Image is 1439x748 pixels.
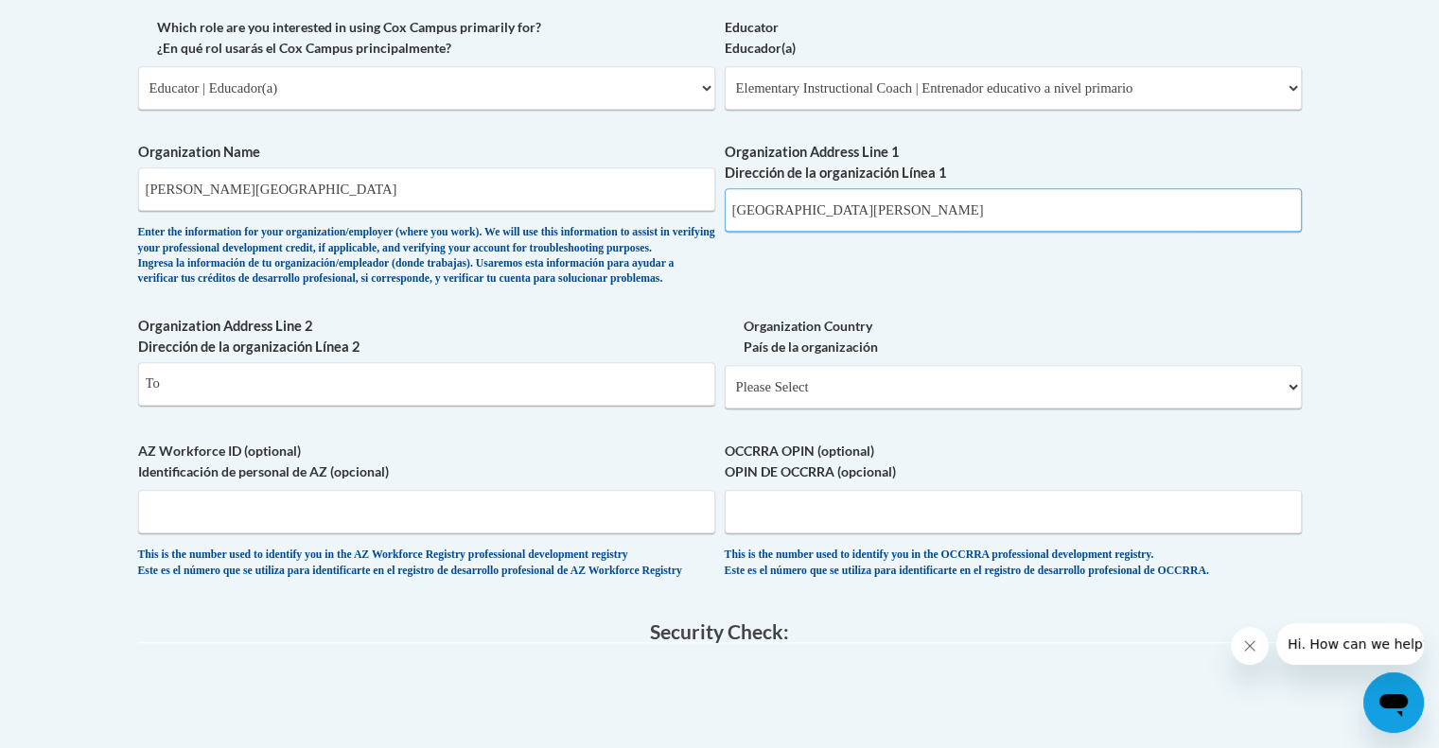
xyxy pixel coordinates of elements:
span: Hi. How can we help? [11,13,153,28]
div: Enter the information for your organization/employer (where you work). We will use this informati... [138,225,715,287]
label: Organization Address Line 1 Dirección de la organización Línea 1 [725,142,1302,183]
span: Security Check: [650,619,789,643]
div: This is the number used to identify you in the OCCRRA professional development registry. Este es ... [725,548,1302,579]
input: Metadata input [725,188,1302,232]
iframe: reCAPTCHA [576,662,864,736]
label: Organization Country País de la organización [725,316,1302,357]
input: Metadata input [138,167,715,211]
label: Educator Educador(a) [725,17,1302,59]
label: OCCRRA OPIN (optional) OPIN DE OCCRRA (opcional) [725,441,1302,482]
label: AZ Workforce ID (optional) Identificación de personal de AZ (opcional) [138,441,715,482]
input: Metadata input [138,362,715,406]
div: This is the number used to identify you in the AZ Workforce Registry professional development reg... [138,548,715,579]
label: Organization Name [138,142,715,163]
label: Which role are you interested in using Cox Campus primarily for? ¿En qué rol usarás el Cox Campus... [138,17,715,59]
iframe: Button to launch messaging window [1363,672,1424,733]
iframe: Close message [1231,627,1269,665]
iframe: Message from company [1276,623,1424,665]
label: Organization Address Line 2 Dirección de la organización Línea 2 [138,316,715,357]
